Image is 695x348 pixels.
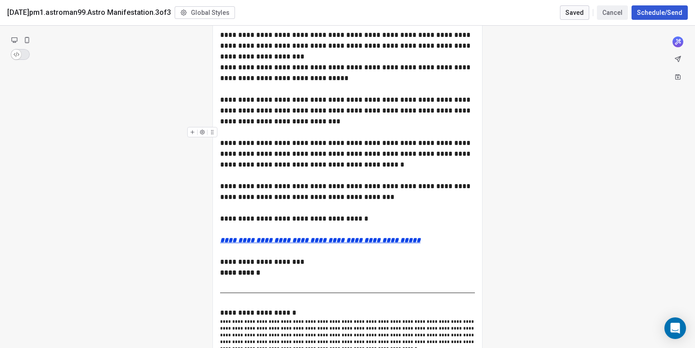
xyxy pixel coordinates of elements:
button: Global Styles [175,6,235,19]
button: Cancel [597,5,628,20]
div: Open Intercom Messenger [664,317,686,339]
button: Saved [560,5,589,20]
button: Schedule/Send [632,5,688,20]
span: [DATE]pm1.astroman99.Astro Manifestation.3of3 [7,7,171,18]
